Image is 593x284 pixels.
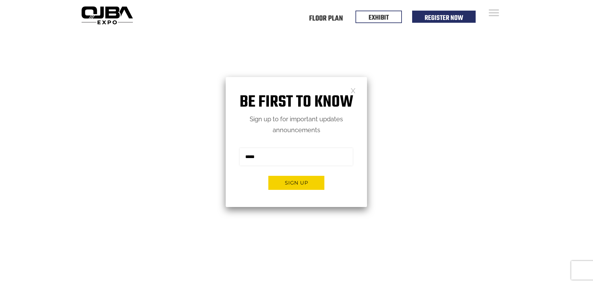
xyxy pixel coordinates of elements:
[425,13,463,23] a: Register Now
[226,114,367,136] p: Sign up to for important updates announcements
[351,88,356,93] a: Close
[369,12,389,23] a: EXHIBIT
[226,93,367,112] h1: Be first to know
[268,176,324,190] button: Sign up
